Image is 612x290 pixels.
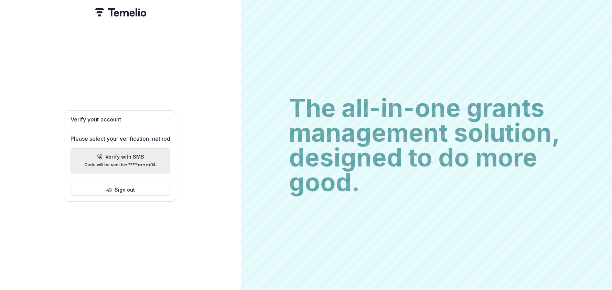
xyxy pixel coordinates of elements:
p: Please select your verification method [71,135,170,143]
img: Temelio [95,8,146,17]
button: Verify with SMSCode will be sent to+*********14. [71,148,170,173]
h1: Verify your account [71,116,170,123]
p: Verify with SMS [105,154,144,160]
button: Sign out [71,185,170,196]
